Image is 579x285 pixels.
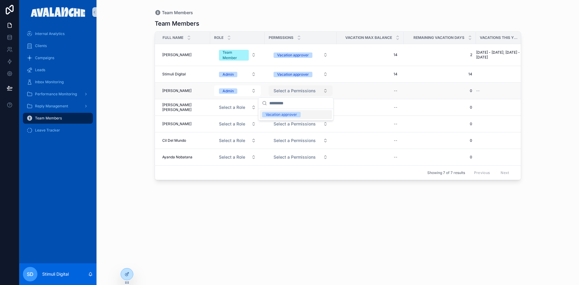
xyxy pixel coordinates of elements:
span: 14 [343,72,397,77]
span: 14 [343,52,397,57]
span: Select a Permissions [274,138,316,144]
span: Role [214,35,223,40]
span: Performance Monitoring [35,92,77,97]
span: [PERSON_NAME] [162,122,191,126]
span: [PERSON_NAME] [162,52,191,57]
button: Unselect VACATION_APPROVER [274,71,312,77]
span: Vacations this year [480,35,518,40]
div: scrollable content [19,24,96,144]
span: Stimuli Digital [162,72,186,77]
button: Select Button [269,135,333,146]
span: 0 [407,155,472,160]
span: Cil Del Mundo [162,138,186,143]
span: Permissions [269,35,293,40]
div: Admin [223,72,234,77]
h1: Team Members [155,19,199,28]
button: Select Button [269,85,333,96]
button: Select Button [214,85,261,96]
span: Select a Role [219,154,245,160]
span: Showing 7 of 7 results [427,170,465,175]
p: Stimuli Digital [42,271,69,277]
span: 0 [407,138,472,143]
span: Full name [163,35,183,40]
div: Vacation approver [266,112,297,117]
span: [PERSON_NAME] [162,88,191,93]
a: Reply Management [23,101,93,112]
span: Team Members [35,116,62,121]
span: [PERSON_NAME] [PERSON_NAME] [162,103,207,112]
a: Performance Monitoring [23,89,93,100]
span: 0 [407,88,472,93]
span: -- [476,88,480,93]
button: Select Button [214,152,261,163]
span: 0 [407,105,472,110]
span: Campaigns [35,55,54,60]
button: Select Button [214,135,261,146]
span: 0 [407,122,472,126]
span: 14 [407,72,472,77]
a: Inbox Monitoring [23,77,93,87]
span: Select a Role [219,121,245,127]
span: Remaining vacation days [413,35,464,40]
a: Leads [23,65,93,75]
span: Clients [35,43,47,48]
div: -- [394,88,397,93]
div: -- [394,138,397,143]
div: -- [394,155,397,160]
div: -- [394,105,397,110]
span: 2 [407,52,472,57]
div: Suggestions [258,109,333,120]
button: Select Button [269,49,333,60]
a: Campaigns [23,52,93,63]
button: Select Button [214,47,261,63]
button: Unselect VACATION_APPROVER [274,52,312,58]
span: Reply Management [35,104,68,109]
span: Inbox Monitoring [35,80,64,84]
span: Ayanda Nobatana [162,155,192,160]
span: Select a Permissions [274,88,316,94]
button: Select Button [214,102,261,113]
a: Team Members [155,10,193,16]
a: Team Members [23,113,93,124]
span: Internal Analytics [35,31,65,36]
button: Select Button [269,119,333,129]
span: SD [27,271,33,278]
span: [DATE] - [DATE]; [DATE] - [DATE] [476,50,522,60]
div: -- [394,122,397,126]
span: Select a Permissions [274,154,316,160]
img: App logo [31,7,85,17]
div: Admin [223,88,234,94]
button: Select Button [214,69,261,80]
span: Select a Permissions [274,121,316,127]
div: Team Member [223,50,245,61]
span: Leave Tracker [35,128,60,133]
button: Select Button [269,69,333,80]
span: Select a Role [219,104,245,110]
a: Internal Analytics [23,28,93,39]
span: Vacation max balance [345,35,392,40]
a: Leave Tracker [23,125,93,136]
button: Select Button [214,119,261,129]
div: Vacation approver [277,72,309,77]
span: Leads [35,68,45,72]
span: Select a Role [219,138,245,144]
span: Team Members [162,10,193,16]
button: Select Button [269,152,333,163]
a: Clients [23,40,93,51]
div: Vacation approver [277,52,309,58]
